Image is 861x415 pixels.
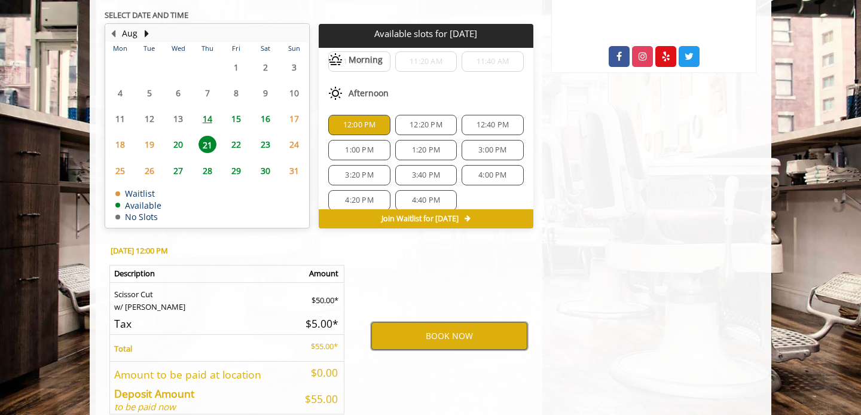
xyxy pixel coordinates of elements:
div: 4:40 PM [395,190,457,210]
span: 15 [227,110,245,127]
div: 12:20 PM [395,115,457,135]
span: 1:00 PM [345,145,373,155]
div: 1:20 PM [395,140,457,160]
th: Thu [193,42,221,54]
span: 1:20 PM [412,145,440,155]
span: 4:20 PM [345,196,373,205]
th: Wed [164,42,193,54]
span: 18 [111,136,129,153]
th: Sun [280,42,309,54]
p: Available slots for [DATE] [323,29,528,39]
span: 4:40 PM [412,196,440,205]
b: Amount [309,268,338,279]
img: afternoon slots [328,86,343,100]
td: Select day14 [193,106,221,132]
b: Total [114,343,132,354]
span: 30 [257,162,274,179]
td: Select day25 [106,158,135,184]
div: 4:20 PM [328,190,390,210]
td: Select day22 [222,132,251,157]
b: Description [114,268,155,279]
span: 26 [141,162,158,179]
td: Select day26 [135,158,163,184]
span: 20 [169,136,187,153]
th: Fri [222,42,251,54]
td: Select day16 [251,106,279,132]
div: 3:00 PM [462,140,523,160]
td: Available [115,201,161,210]
div: 4:00 PM [462,165,523,185]
h5: Tax [114,318,289,329]
h5: Amount to be paid at location [114,369,289,380]
td: Select day15 [222,106,251,132]
span: 22 [227,136,245,153]
span: 29 [227,162,245,179]
td: $50.00* [294,282,344,313]
span: 21 [199,136,216,153]
span: 4:00 PM [478,170,506,180]
button: Next Month [142,27,151,40]
span: Join Waitlist for [DATE] [381,214,459,224]
span: 17 [285,110,303,127]
div: 12:00 PM [328,115,390,135]
span: Afternoon [349,89,389,98]
span: 25 [111,162,129,179]
span: 31 [285,162,303,179]
div: 12:40 PM [462,115,523,135]
div: 1:00 PM [328,140,390,160]
b: SELECT DATE AND TIME [105,10,188,20]
button: Aug [122,27,138,40]
span: 19 [141,136,158,153]
span: 12:40 PM [477,120,509,130]
span: 23 [257,136,274,153]
div: 3:40 PM [395,165,457,185]
button: BOOK NOW [371,322,527,350]
span: 12:00 PM [343,120,376,130]
div: 3:20 PM [328,165,390,185]
td: Select day24 [280,132,309,157]
span: Morning [349,55,383,65]
button: Previous Month [108,27,118,40]
span: 3:40 PM [412,170,440,180]
td: Select day28 [193,158,221,184]
td: Select day29 [222,158,251,184]
td: Waitlist [115,189,161,198]
span: 24 [285,136,303,153]
th: Sat [251,42,279,54]
h5: $0.00 [298,367,338,379]
img: morning slots [328,53,343,67]
span: 27 [169,162,187,179]
i: to be paid now [114,401,176,413]
td: Select day27 [164,158,193,184]
td: No Slots [115,212,161,221]
b: Deposit Amount [114,386,194,401]
td: Select day19 [135,132,163,157]
h5: $5.00* [298,318,338,329]
h5: $55.00 [298,393,338,405]
td: Select day21 [193,132,221,157]
b: [DATE] 12:00 PM [111,245,168,256]
span: 3:00 PM [478,145,506,155]
td: Select day18 [106,132,135,157]
td: Scissor Cut w/ [PERSON_NAME] [110,282,294,313]
th: Mon [106,42,135,54]
span: 16 [257,110,274,127]
p: $55.00* [298,340,338,353]
th: Tue [135,42,163,54]
td: Select day23 [251,132,279,157]
td: Select day20 [164,132,193,157]
td: Select day31 [280,158,309,184]
span: 14 [199,110,216,127]
span: 28 [199,162,216,179]
span: 12:20 PM [410,120,442,130]
td: Select day30 [251,158,279,184]
span: 3:20 PM [345,170,373,180]
td: Select day17 [280,106,309,132]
